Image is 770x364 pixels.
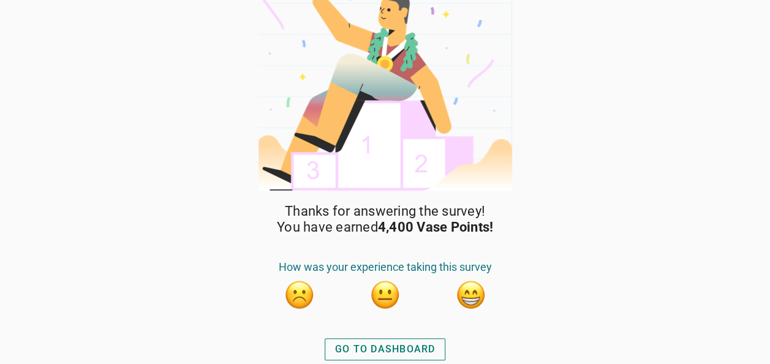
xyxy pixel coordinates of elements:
[277,219,493,235] span: You have earned
[378,219,494,235] strong: 4,400 Vase Points!
[335,342,436,357] div: GO TO DASHBOARD
[257,260,514,280] div: How was your experience taking this survey
[285,203,485,219] span: Thanks for answering the survey!
[325,338,446,360] button: GO TO DASHBOARD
